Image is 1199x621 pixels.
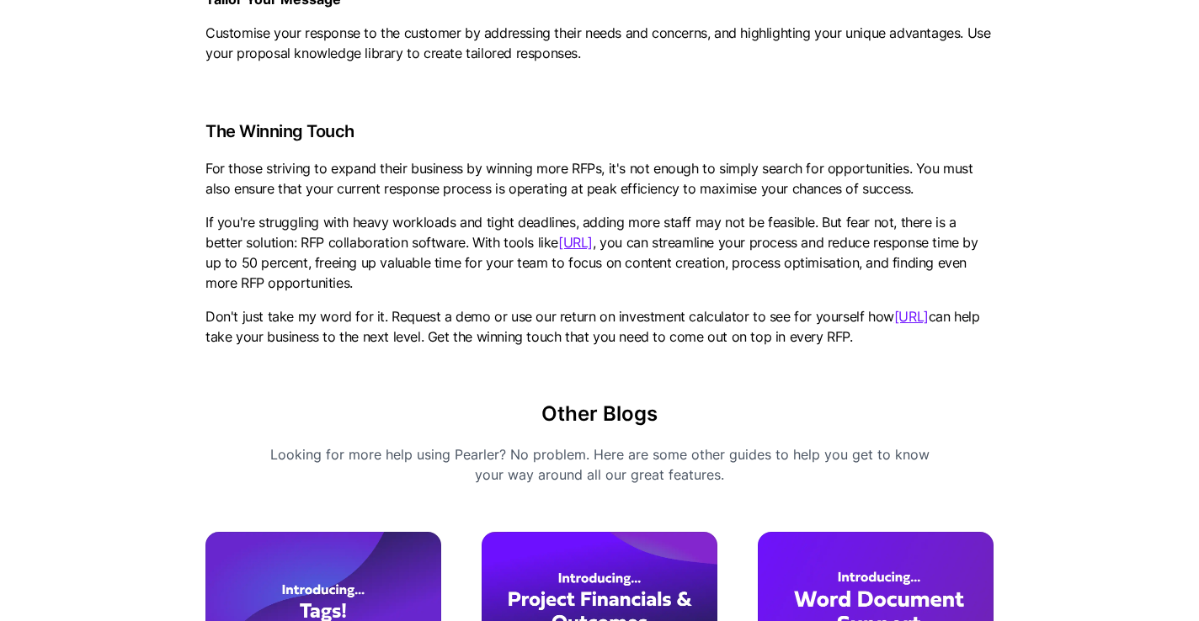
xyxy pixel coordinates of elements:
[205,306,994,347] p: Don't just take my word for it. Request a demo or use our return on investment calculator to see ...
[541,401,658,426] a: Other Blogs
[205,158,994,199] p: For those striving to expand their business by winning more RFPs, it's not enough to simply searc...
[205,23,994,63] p: Customise your response to the customer by addressing their needs and concerns, and highlighting ...
[894,308,929,325] a: [URL]
[558,234,593,251] a: [URL]
[205,118,994,145] h2: The Winning Touch
[205,212,994,293] p: If you're struggling with heavy workloads and tight deadlines, adding more staff may not be feasi...
[205,427,994,502] p: Looking for more help using Pearler? No problem. Here are some other guides to help you get to kn...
